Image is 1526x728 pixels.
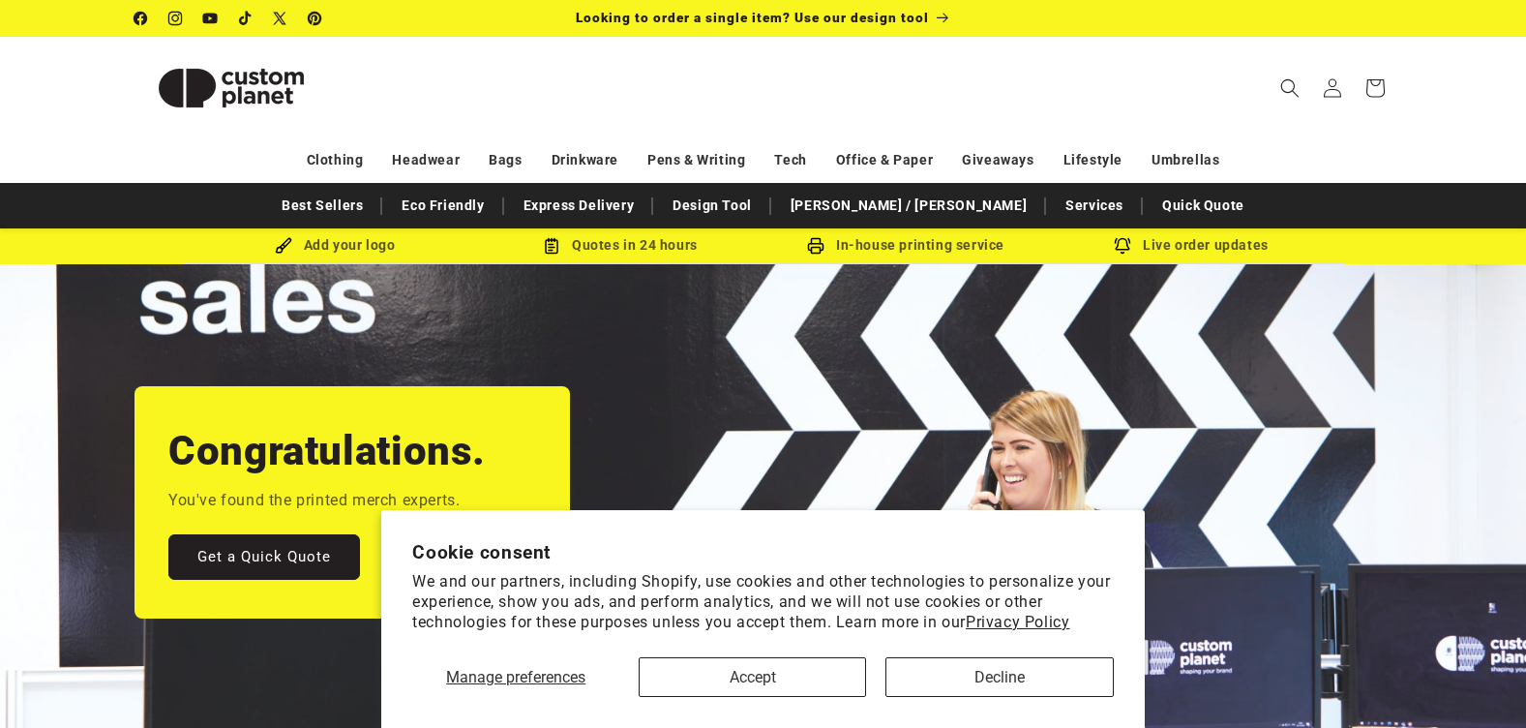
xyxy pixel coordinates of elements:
[639,657,866,697] button: Accept
[514,189,644,223] a: Express Delivery
[412,541,1114,563] h2: Cookie consent
[1049,233,1334,258] div: Live order updates
[412,657,619,697] button: Manage preferences
[168,487,460,515] p: You've found the printed merch experts.
[272,189,373,223] a: Best Sellers
[552,143,618,177] a: Drinkware
[966,613,1069,631] a: Privacy Policy
[962,143,1033,177] a: Giveaways
[1152,143,1219,177] a: Umbrellas
[774,143,806,177] a: Tech
[885,657,1113,697] button: Decline
[1063,143,1122,177] a: Lifestyle
[168,534,360,580] a: Get a Quick Quote
[489,143,522,177] a: Bags
[1152,189,1254,223] a: Quick Quote
[1114,237,1131,255] img: Order updates
[781,189,1036,223] a: [PERSON_NAME] / [PERSON_NAME]
[412,572,1114,632] p: We and our partners, including Shopify, use cookies and other technologies to personalize your ex...
[135,45,328,132] img: Custom Planet
[763,233,1049,258] div: In-house printing service
[307,143,364,177] a: Clothing
[663,189,762,223] a: Design Tool
[392,143,460,177] a: Headwear
[807,237,824,255] img: In-house printing
[543,237,560,255] img: Order Updates Icon
[576,10,929,25] span: Looking to order a single item? Use our design tool
[193,233,478,258] div: Add your logo
[275,237,292,255] img: Brush Icon
[478,233,763,258] div: Quotes in 24 hours
[836,143,933,177] a: Office & Paper
[127,37,335,138] a: Custom Planet
[446,668,585,686] span: Manage preferences
[647,143,745,177] a: Pens & Writing
[1269,67,1311,109] summary: Search
[168,425,486,477] h2: Congratulations.
[392,189,494,223] a: Eco Friendly
[1056,189,1133,223] a: Services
